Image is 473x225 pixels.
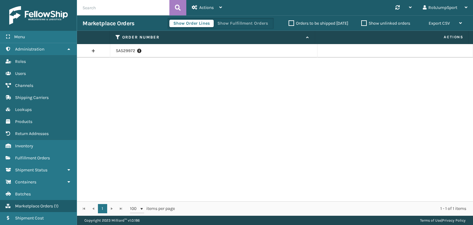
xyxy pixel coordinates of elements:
span: Return Addresses [15,131,49,136]
span: Batches [15,191,31,197]
span: Products [15,119,32,124]
p: Copyright 2023 Milliard™ v 1.0.186 [84,216,140,225]
span: Export CSV [429,21,450,26]
span: Actions [317,32,467,42]
span: Fulfillment Orders [15,155,50,161]
span: Inventory [15,143,33,149]
img: logo [9,6,68,25]
span: Shipping Carriers [15,95,49,100]
span: Users [15,71,26,76]
a: Terms of Use [420,218,441,223]
span: items per page [130,204,175,213]
span: Roles [15,59,26,64]
span: Marketplace Orders [15,203,53,209]
a: Privacy Policy [442,218,466,223]
button: Show Fulfillment Orders [213,20,272,27]
span: Shipment Cost [15,215,44,221]
a: 1 [98,204,107,213]
span: Containers [15,179,36,185]
span: 100 [130,206,139,212]
span: Administration [15,47,44,52]
div: | [420,216,466,225]
span: Shipment Status [15,167,47,173]
label: Order Number [122,35,303,40]
a: SA529972 [116,48,135,54]
span: Lookups [15,107,32,112]
span: Channels [15,83,33,88]
span: ( 1 ) [54,203,59,209]
label: Orders to be shipped [DATE] [289,21,348,26]
span: Actions [199,5,214,10]
div: 1 - 1 of 1 items [184,206,466,212]
span: Menu [14,34,25,39]
label: Show unlinked orders [361,21,410,26]
button: Show Order Lines [169,20,214,27]
h3: Marketplace Orders [83,20,134,27]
